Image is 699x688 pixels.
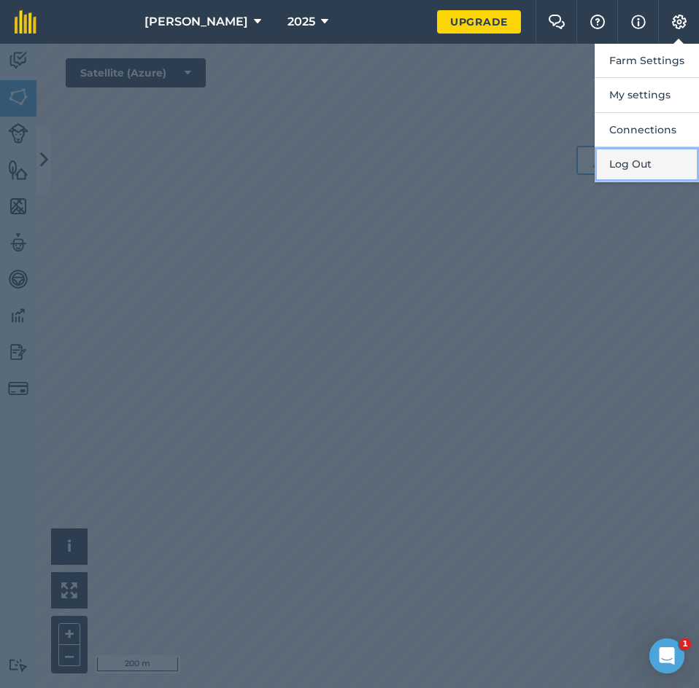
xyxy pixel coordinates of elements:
span: [PERSON_NAME] [144,13,248,31]
button: My settings [595,78,699,112]
iframe: Intercom live chat [649,638,684,673]
img: svg+xml;base64,PHN2ZyB4bWxucz0iaHR0cDovL3d3dy53My5vcmcvMjAwMC9zdmciIHdpZHRoPSIxNyIgaGVpZ2h0PSIxNy... [631,13,646,31]
img: fieldmargin Logo [15,10,36,34]
img: A cog icon [671,15,688,29]
span: 2025 [287,13,315,31]
span: 1 [679,638,691,650]
button: Farm Settings [595,44,699,78]
img: A question mark icon [589,15,606,29]
button: Log Out [595,147,699,181]
img: Two speech bubbles overlapping with the left bubble in the forefront [548,15,565,29]
a: Upgrade [437,10,521,34]
button: Connections [595,113,699,147]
